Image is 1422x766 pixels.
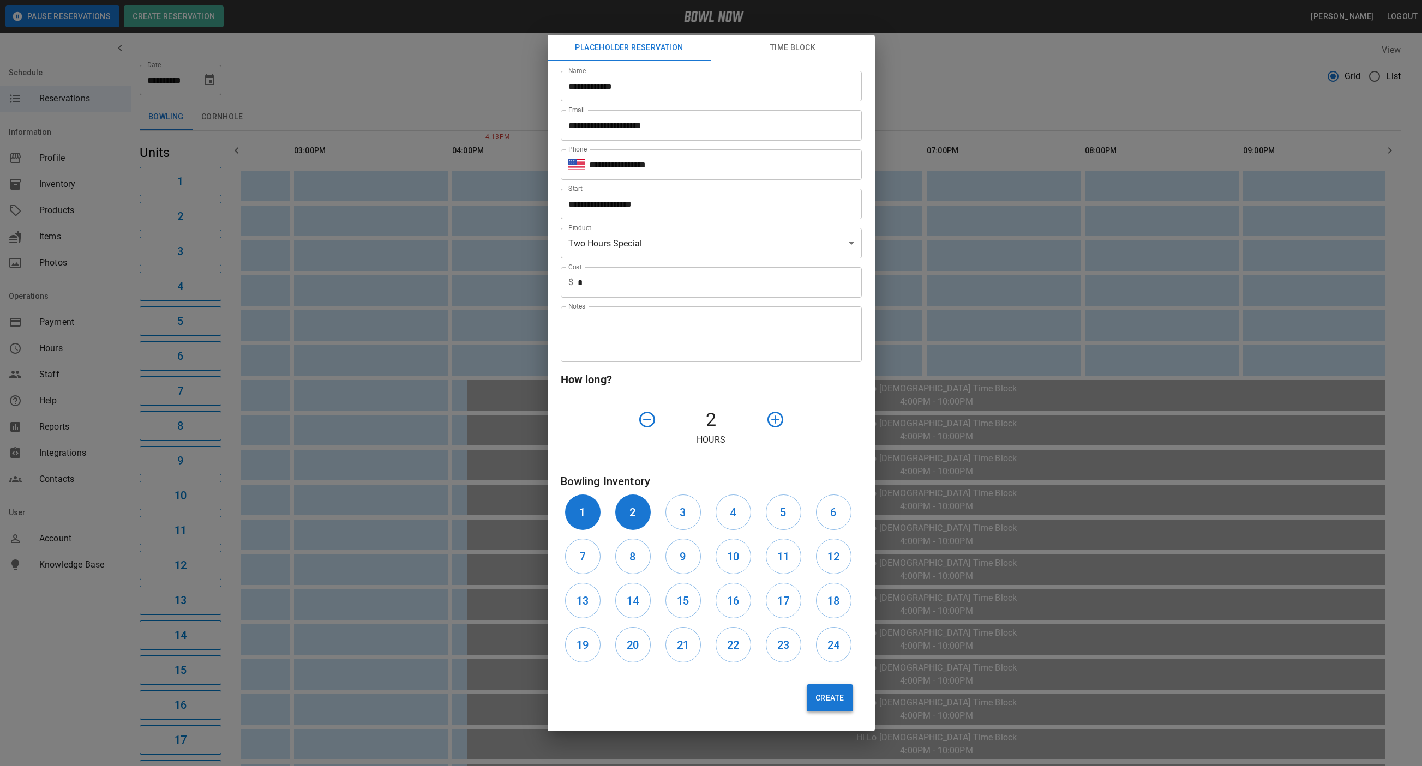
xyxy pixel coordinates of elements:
[716,627,751,662] button: 22
[565,627,601,662] button: 19
[548,35,711,61] button: Placeholder Reservation
[711,35,875,61] button: Time Block
[665,583,701,618] button: 15
[766,494,801,530] button: 5
[727,636,739,654] h6: 22
[565,583,601,618] button: 13
[665,539,701,574] button: 9
[577,592,589,610] h6: 13
[816,627,851,662] button: 24
[716,539,751,574] button: 10
[665,494,701,530] button: 3
[629,504,635,521] h6: 2
[680,548,686,565] h6: 9
[568,184,583,193] label: Start
[680,504,686,521] h6: 3
[727,548,739,565] h6: 10
[677,636,689,654] h6: 21
[766,539,801,574] button: 11
[816,494,851,530] button: 6
[816,539,851,574] button: 12
[577,636,589,654] h6: 19
[780,504,786,521] h6: 5
[716,494,751,530] button: 4
[561,189,854,219] input: Choose date, selected date is Sep 24, 2025
[568,276,573,289] p: $
[629,548,635,565] h6: 8
[716,583,751,618] button: 16
[807,684,853,711] button: Create
[561,473,862,490] h6: Bowling Inventory
[579,548,585,565] h6: 7
[627,636,639,654] h6: 20
[766,583,801,618] button: 17
[565,494,601,530] button: 1
[561,228,862,258] div: Two Hours Special
[665,627,701,662] button: 21
[730,504,736,521] h6: 4
[827,636,839,654] h6: 24
[777,636,789,654] h6: 23
[777,592,789,610] h6: 17
[816,583,851,618] button: 18
[568,156,585,173] button: Select country
[777,548,789,565] h6: 11
[766,627,801,662] button: 23
[579,504,585,521] h6: 1
[627,592,639,610] h6: 14
[727,592,739,610] h6: 16
[565,539,601,574] button: 7
[830,504,836,521] h6: 6
[661,408,761,431] h4: 2
[561,433,862,447] p: Hours
[568,144,587,154] label: Phone
[561,371,862,388] h6: How long?
[615,539,651,574] button: 8
[615,494,651,530] button: 2
[615,627,651,662] button: 20
[677,592,689,610] h6: 15
[615,583,651,618] button: 14
[827,548,839,565] h6: 12
[827,592,839,610] h6: 18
